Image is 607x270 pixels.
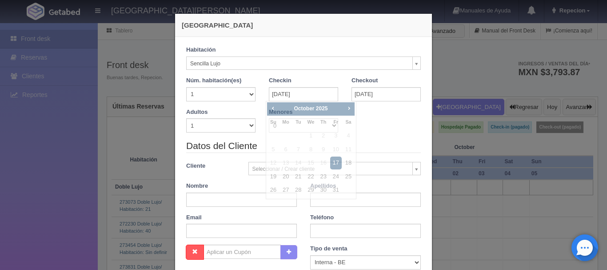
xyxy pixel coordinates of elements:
[330,143,342,156] span: 10
[330,129,342,142] span: 3
[186,108,208,117] label: Adultos
[318,129,329,142] span: 2
[268,170,279,183] a: 19
[320,119,326,125] span: Thursday
[343,157,354,169] a: 18
[296,119,301,125] span: Tuesday
[292,170,304,183] a: 21
[343,143,354,156] span: 11
[269,77,292,85] label: Checkin
[318,157,329,169] span: 16
[345,105,352,112] span: Next
[305,143,316,156] span: 8
[318,170,329,183] a: 23
[280,143,292,156] span: 6
[330,170,342,183] a: 24
[305,170,316,183] a: 22
[268,103,278,113] a: Prev
[182,20,425,30] h4: [GEOGRAPHIC_DATA]
[204,245,281,259] input: Aplicar un Cupón
[190,57,409,70] span: Sencilla Lujo
[307,119,314,125] span: Wednesday
[292,143,304,156] span: 7
[186,77,241,85] label: Núm. habitación(es)
[333,119,338,125] span: Friday
[310,214,334,222] label: Teléfono
[280,170,292,183] a: 20
[344,103,354,113] a: Next
[269,87,338,101] input: DD-MM-AAAA
[268,157,279,169] span: 12
[351,77,378,85] label: Checkout
[310,245,347,253] label: Tipo de venta
[282,119,289,125] span: Monday
[330,184,342,197] a: 31
[318,143,329,156] span: 9
[186,139,421,153] legend: Datos del Cliente
[186,182,208,190] label: Nombre
[292,184,304,197] a: 28
[316,105,328,112] span: 2025
[270,119,276,125] span: Sunday
[268,184,279,197] a: 26
[292,157,304,169] span: 14
[186,46,216,54] label: Habitación
[268,143,279,156] span: 5
[252,162,409,176] span: Seleccionar / Crear cliente
[186,56,421,70] a: Sencilla Lujo
[280,157,292,169] span: 13
[351,87,421,101] input: DD-MM-AAAA
[180,162,242,170] label: Cliente
[305,184,316,197] a: 29
[305,157,316,169] span: 15
[345,119,351,125] span: Saturday
[318,184,329,197] a: 30
[330,157,342,169] a: 17
[186,214,202,222] label: Email
[343,170,354,183] a: 25
[280,184,292,197] a: 27
[294,105,314,112] span: October
[248,162,421,175] a: Seleccionar / Crear cliente
[343,129,354,142] span: 4
[305,129,316,142] span: 1
[269,105,276,112] span: Prev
